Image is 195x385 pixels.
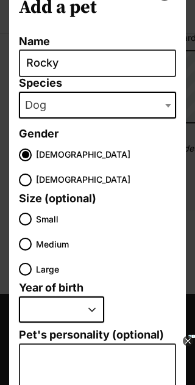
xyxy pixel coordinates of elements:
span: [DEMOGRAPHIC_DATA] [36,174,170,186]
label: Year of birth [19,282,83,295]
label: Size (optional) [19,193,96,205]
span: Small [36,213,170,226]
span: Dog [19,92,176,119]
label: Name [19,35,176,48]
label: Pet's personality (optional) [19,329,176,342]
span: Dog [20,97,58,114]
span: Medium [36,238,170,251]
label: Gender [19,128,58,141]
span: Large [36,263,170,276]
span: [DEMOGRAPHIC_DATA] [36,148,170,161]
label: Species [19,77,176,90]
